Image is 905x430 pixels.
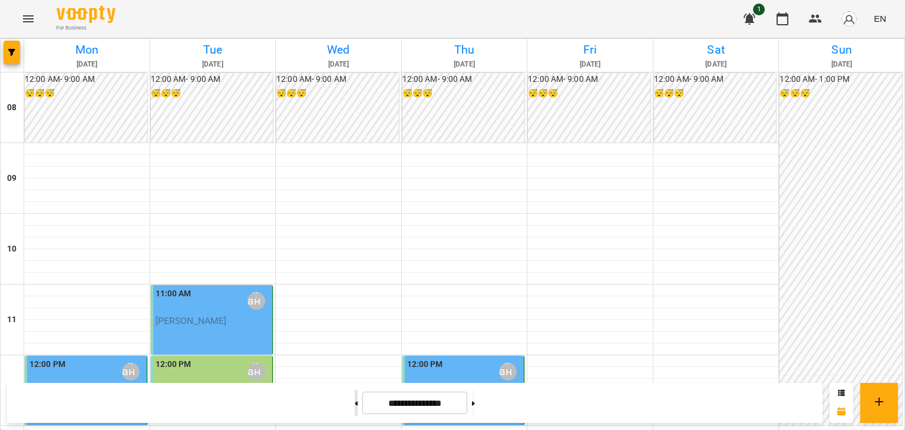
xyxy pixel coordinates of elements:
[14,5,42,33] button: Menu
[152,41,274,59] h6: Tue
[874,12,886,25] span: EN
[26,59,148,70] h6: [DATE]
[404,41,526,59] h6: Thu
[528,73,650,86] h6: 12:00 AM - 9:00 AM
[7,101,16,114] h6: 08
[869,8,891,29] button: EN
[7,172,16,185] h6: 09
[151,87,273,100] h6: 😴😴😴
[247,292,265,310] div: Ліана
[7,313,16,326] h6: 11
[57,6,115,23] img: Voopty Logo
[278,59,399,70] h6: [DATE]
[152,59,274,70] h6: [DATE]
[781,41,903,59] h6: Sun
[753,4,765,15] span: 1
[151,73,273,86] h6: 12:00 AM - 9:00 AM
[156,287,191,300] label: 11:00 AM
[780,87,902,100] h6: 😴😴😴
[655,59,777,70] h6: [DATE]
[276,87,399,100] h6: 😴😴😴
[247,363,265,381] div: Ліана
[156,315,227,326] span: [PERSON_NAME]
[780,73,902,86] h6: 12:00 AM - 1:00 PM
[407,358,443,371] label: 12:00 PM
[156,358,191,371] label: 12:00 PM
[529,59,651,70] h6: [DATE]
[278,41,399,59] h6: Wed
[25,87,147,100] h6: 😴😴😴
[29,358,65,371] label: 12:00 PM
[499,363,517,381] div: Ліана
[57,24,115,32] span: For Business
[276,73,399,86] h6: 12:00 AM - 9:00 AM
[841,11,857,27] img: avatar_s.png
[26,41,148,59] h6: Mon
[122,363,140,381] div: Ліана
[528,87,650,100] h6: 😴😴😴
[529,41,651,59] h6: Fri
[654,87,777,100] h6: 😴😴😴
[404,59,526,70] h6: [DATE]
[7,243,16,256] h6: 10
[655,41,777,59] h6: Sat
[402,87,525,100] h6: 😴😴😴
[25,73,147,86] h6: 12:00 AM - 9:00 AM
[402,73,525,86] h6: 12:00 AM - 9:00 AM
[654,73,777,86] h6: 12:00 AM - 9:00 AM
[781,59,903,70] h6: [DATE]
